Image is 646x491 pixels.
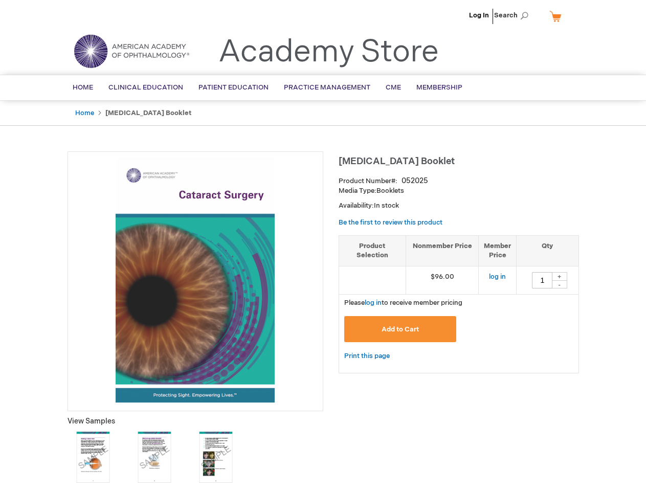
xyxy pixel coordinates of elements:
th: Product Selection [339,235,406,266]
img: Click to view [190,432,241,483]
a: Print this page [344,350,390,363]
div: - [552,280,567,288]
img: Cataract Surgery Booklet [116,157,274,403]
a: Be the first to review this product [339,218,442,227]
a: Log In [469,11,489,19]
span: Add to Cart [382,325,419,333]
img: Click to view [129,432,180,483]
button: Add to Cart [344,316,457,342]
span: CME [386,83,401,92]
span: Patient Education [198,83,269,92]
p: Availability: [339,201,579,211]
p: Booklets [339,186,579,196]
span: Please to receive member pricing [344,299,462,307]
strong: [MEDICAL_DATA] Booklet [105,109,191,117]
span: Clinical Education [108,83,183,92]
strong: Media Type: [339,187,376,195]
span: Search [494,5,533,26]
span: Practice Management [284,83,370,92]
span: Home [73,83,93,92]
span: In stock [374,202,399,210]
th: Qty [517,235,578,266]
span: Membership [416,83,462,92]
input: Qty [532,272,552,288]
p: View Samples [68,416,323,427]
span: [MEDICAL_DATA] Booklet [339,156,455,167]
a: log in [489,273,506,281]
div: + [552,272,567,281]
strong: Product Number [339,177,397,185]
div: 052025 [402,176,428,186]
td: $96.00 [406,266,479,294]
th: Member Price [479,235,517,266]
a: Academy Store [218,34,439,71]
a: Home [75,109,94,117]
th: Nonmember Price [406,235,479,266]
a: log in [365,299,382,307]
img: Click to view [68,432,119,483]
